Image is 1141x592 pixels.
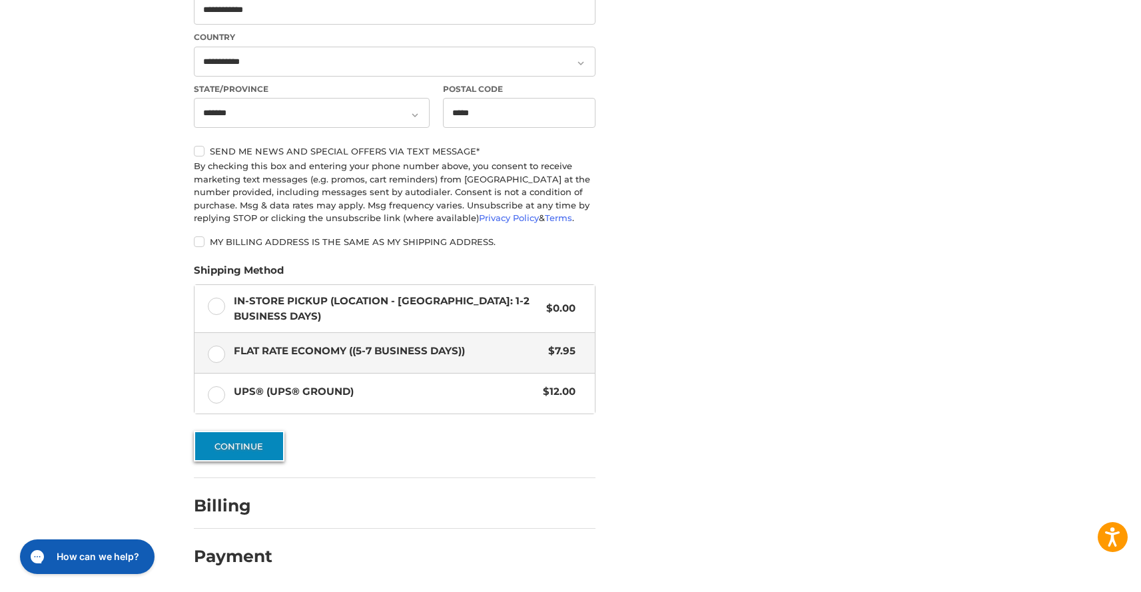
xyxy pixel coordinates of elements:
a: Terms [545,212,572,223]
span: In-Store Pickup (Location - [GEOGRAPHIC_DATA]: 1-2 BUSINESS DAYS) [234,294,540,324]
iframe: Gorgias live chat messenger [13,535,159,579]
label: Postal Code [443,83,596,95]
div: By checking this box and entering your phone number above, you consent to receive marketing text ... [194,160,595,225]
span: Flat Rate Economy ((5-7 Business Days)) [234,344,542,359]
span: UPS® (UPS® Ground) [234,384,537,400]
legend: Shipping Method [194,263,284,284]
h2: Billing [194,495,272,516]
span: $0.00 [540,301,575,316]
label: State/Province [194,83,430,95]
button: Continue [194,431,284,461]
span: $12.00 [536,384,575,400]
label: Send me news and special offers via text message* [194,146,595,156]
label: Country [194,31,595,43]
span: $7.95 [542,344,575,359]
label: My billing address is the same as my shipping address. [194,236,595,247]
h2: Payment [194,546,272,567]
a: Privacy Policy [479,212,539,223]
